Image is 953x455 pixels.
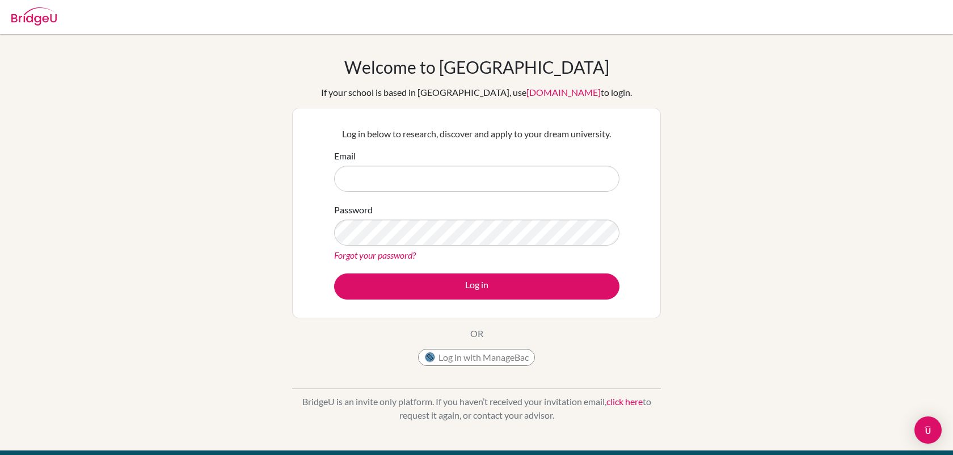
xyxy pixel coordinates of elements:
button: Log in [334,273,619,300]
div: Open Intercom Messenger [914,416,942,444]
button: Log in with ManageBac [418,349,535,366]
div: If your school is based in [GEOGRAPHIC_DATA], use to login. [321,86,632,99]
p: Log in below to research, discover and apply to your dream university. [334,127,619,141]
h1: Welcome to [GEOGRAPHIC_DATA] [344,57,609,77]
a: click here [606,396,643,407]
img: Bridge-U [11,7,57,26]
p: OR [470,327,483,340]
p: BridgeU is an invite only platform. If you haven’t received your invitation email, to request it ... [292,395,661,422]
label: Email [334,149,356,163]
a: [DOMAIN_NAME] [526,87,601,98]
label: Password [334,203,373,217]
a: Forgot your password? [334,250,416,260]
